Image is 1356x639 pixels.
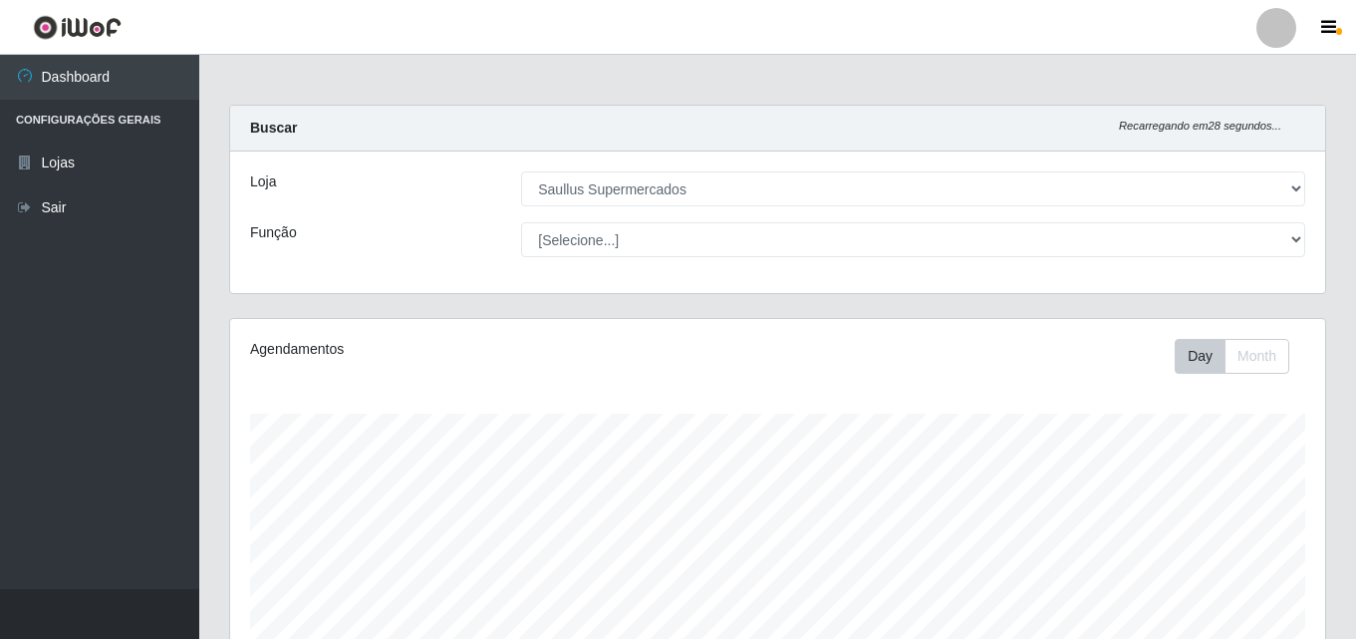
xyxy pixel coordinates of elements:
[1224,339,1289,374] button: Month
[1119,120,1281,132] i: Recarregando em 28 segundos...
[1175,339,1225,374] button: Day
[250,120,297,136] strong: Buscar
[250,171,276,192] label: Loja
[33,15,122,40] img: CoreUI Logo
[250,339,673,360] div: Agendamentos
[1175,339,1289,374] div: First group
[1175,339,1305,374] div: Toolbar with button groups
[250,222,297,243] label: Função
